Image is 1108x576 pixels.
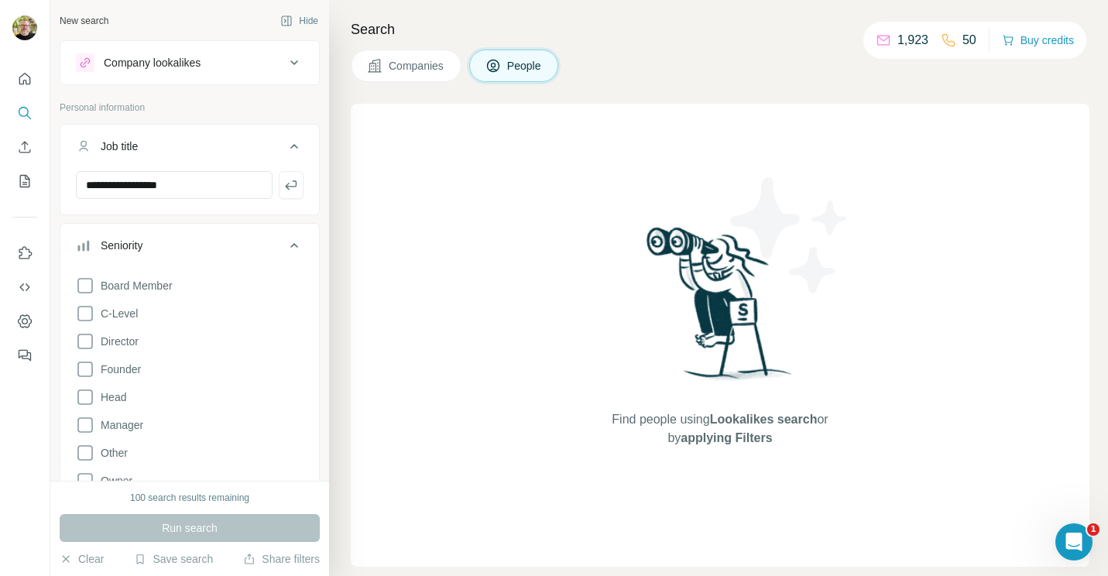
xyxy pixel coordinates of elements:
[12,65,37,93] button: Quick start
[94,278,173,293] span: Board Member
[94,362,141,377] span: Founder
[1055,523,1093,561] iframe: Intercom live chat
[101,139,138,154] div: Job title
[243,551,320,567] button: Share filters
[640,223,801,396] img: Surfe Illustration - Woman searching with binoculars
[12,341,37,369] button: Feedback
[94,445,128,461] span: Other
[130,491,249,505] div: 100 search results remaining
[94,473,132,489] span: Owner
[94,334,139,349] span: Director
[60,551,104,567] button: Clear
[60,101,320,115] p: Personal information
[962,31,976,50] p: 50
[101,238,142,253] div: Seniority
[94,306,138,321] span: C-Level
[269,9,329,33] button: Hide
[351,19,1089,40] h4: Search
[12,99,37,127] button: Search
[60,14,108,28] div: New search
[389,58,445,74] span: Companies
[104,55,201,70] div: Company lookalikes
[12,133,37,161] button: Enrich CSV
[134,551,213,567] button: Save search
[1087,523,1099,536] span: 1
[681,431,772,444] span: applying Filters
[720,166,859,305] img: Surfe Illustration - Stars
[94,389,126,405] span: Head
[60,44,319,81] button: Company lookalikes
[12,239,37,267] button: Use Surfe on LinkedIn
[60,227,319,270] button: Seniority
[710,413,818,426] span: Lookalikes search
[12,167,37,195] button: My lists
[507,58,543,74] span: People
[12,307,37,335] button: Dashboard
[94,417,143,433] span: Manager
[1002,29,1074,51] button: Buy credits
[12,273,37,301] button: Use Surfe API
[596,410,844,447] span: Find people using or by
[12,15,37,40] img: Avatar
[60,128,319,171] button: Job title
[897,31,928,50] p: 1,923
